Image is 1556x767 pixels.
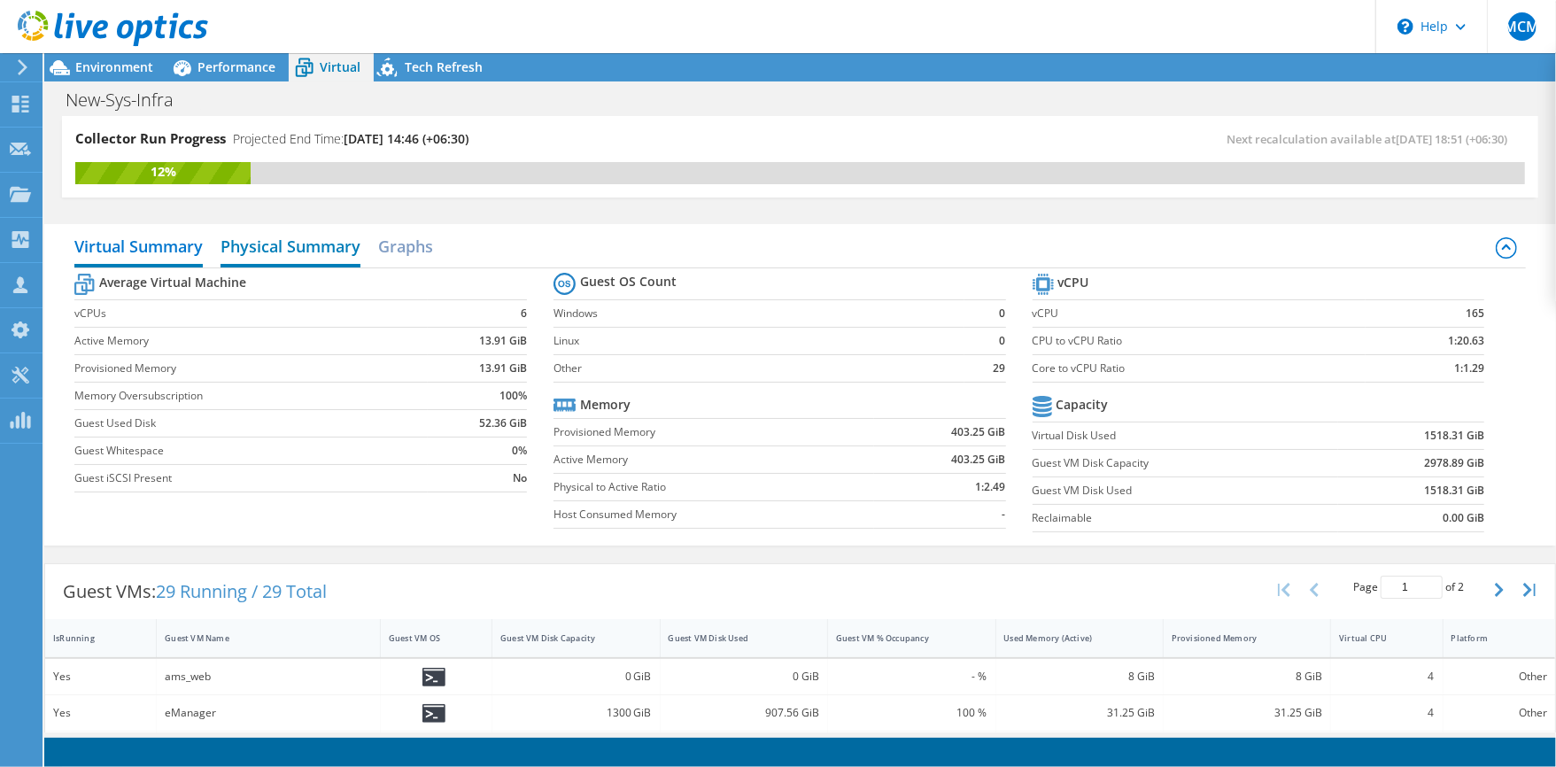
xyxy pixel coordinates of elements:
div: Other [1451,703,1547,723]
span: 2 [1458,579,1464,594]
div: 4 [1339,703,1434,723]
b: Guest OS Count [580,273,677,291]
label: vCPU [1033,305,1366,322]
span: Environment [75,58,153,75]
div: 31.25 GiB [1172,703,1322,723]
div: 0 GiB [669,667,819,686]
b: - [1002,506,1006,523]
b: 52.36 GiB [479,414,527,432]
div: Guest VM % Occupancy [836,632,965,644]
b: 1:2.49 [976,478,1006,496]
b: 13.91 GiB [479,360,527,377]
label: Guest iSCSI Present [74,469,428,487]
label: CPU to vCPU Ratio [1033,332,1366,350]
label: Provisioned Memory [554,423,874,441]
span: Page of [1353,576,1464,599]
label: Core to vCPU Ratio [1033,360,1366,377]
label: Active Memory [554,451,874,469]
label: Physical to Active Ratio [554,478,874,496]
span: [DATE] 18:51 (+06:30) [1396,131,1507,147]
b: 1:20.63 [1448,332,1484,350]
span: Next recalculation available at [1227,131,1516,147]
b: Memory [580,396,631,414]
div: Used Memory (Active) [1004,632,1134,644]
div: Provisioned Memory [1172,632,1301,644]
div: 1300 GiB [500,703,651,723]
div: 8 GiB [1172,667,1322,686]
label: Host Consumed Memory [554,506,874,523]
b: Capacity [1057,396,1109,414]
b: 1518.31 GiB [1424,427,1484,445]
div: Guest VM OS [389,632,462,644]
svg: \n [1397,19,1413,35]
div: 12% [75,162,251,182]
div: ams_web [165,667,372,686]
div: Yes [53,667,148,686]
b: Average Virtual Machine [99,274,246,291]
h1: New-Sys-Infra [58,90,201,110]
div: 8 GiB [1004,667,1155,686]
span: MCM [1508,12,1537,41]
b: 1:1.29 [1454,360,1484,377]
b: 403.25 GiB [952,423,1006,441]
div: Yes [53,703,148,723]
h2: Physical Summary [221,229,360,267]
label: Memory Oversubscription [74,387,428,405]
span: Performance [197,58,275,75]
div: Guest VM Disk Capacity [500,632,630,644]
div: Guest VMs: [45,564,344,619]
label: Other [554,360,964,377]
b: 100% [499,387,527,405]
input: jump to page [1381,576,1443,599]
label: Guest VM Disk Used [1033,482,1338,500]
b: 29 [994,360,1006,377]
span: Tech Refresh [405,58,483,75]
label: Windows [554,305,964,322]
div: Guest VM Name [165,632,351,644]
div: Virtual CPU [1339,632,1413,644]
label: Guest Used Disk [74,414,428,432]
label: vCPUs [74,305,428,322]
h2: Graphs [378,229,433,264]
label: Guest Whitespace [74,442,428,460]
div: 4 [1339,667,1434,686]
b: 403.25 GiB [952,451,1006,469]
span: [DATE] 14:46 (+06:30) [344,130,468,147]
div: 907.56 GiB [669,703,819,723]
b: 6 [521,305,527,322]
b: 0% [512,442,527,460]
label: Guest VM Disk Capacity [1033,454,1338,472]
div: 31.25 GiB [1004,703,1155,723]
b: No [513,469,527,487]
label: Reclaimable [1033,509,1338,527]
div: Other [1451,667,1547,686]
h4: Projected End Time: [233,129,468,149]
div: 100 % [836,703,987,723]
div: IsRunning [53,632,127,644]
label: Virtual Disk Used [1033,427,1338,445]
b: 0 [1000,305,1006,322]
div: 0 GiB [500,667,651,686]
label: Active Memory [74,332,428,350]
h2: Virtual Summary [74,229,203,267]
span: 29 Running / 29 Total [156,579,327,603]
b: 0 [1000,332,1006,350]
div: Guest VM Disk Used [669,632,798,644]
div: eManager [165,703,372,723]
label: Linux [554,332,964,350]
b: 1518.31 GiB [1424,482,1484,500]
b: 13.91 GiB [479,332,527,350]
label: Provisioned Memory [74,360,428,377]
b: 165 [1466,305,1484,322]
div: - % [836,667,987,686]
span: Virtual [320,58,360,75]
b: 2978.89 GiB [1424,454,1484,472]
b: vCPU [1058,274,1089,291]
b: 0.00 GiB [1443,509,1484,527]
div: Platform [1451,632,1526,644]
